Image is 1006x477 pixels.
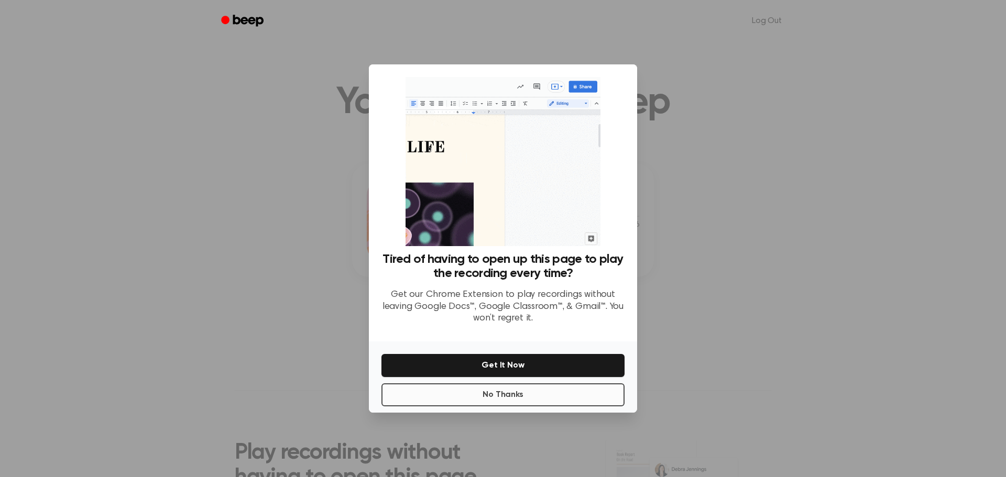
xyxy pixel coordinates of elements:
p: Get our Chrome Extension to play recordings without leaving Google Docs™, Google Classroom™, & Gm... [381,289,625,325]
button: Get It Now [381,354,625,377]
h3: Tired of having to open up this page to play the recording every time? [381,252,625,281]
a: Log Out [741,8,792,34]
button: No Thanks [381,383,625,406]
img: Beep extension in action [406,77,600,246]
a: Beep [214,11,273,31]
